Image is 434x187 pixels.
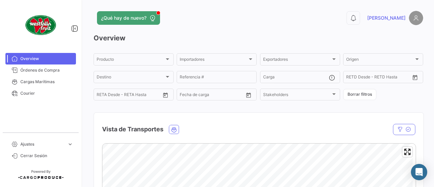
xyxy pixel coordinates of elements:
span: Destino [97,76,164,80]
input: Desde [180,93,192,98]
img: client-50.png [24,8,58,42]
span: Courier [20,90,73,96]
span: ¿Qué hay de nuevo? [101,15,146,21]
span: Overview [20,56,73,62]
button: Open calendar [243,90,254,100]
span: Órdenes de Compra [20,67,73,73]
a: Cargas Marítimas [5,76,76,88]
button: Open calendar [160,90,171,100]
h4: Vista de Transportes [102,125,163,134]
span: Importadores [180,58,248,63]
button: Ocean [169,125,179,134]
h3: Overview [94,33,423,43]
button: Open calendar [410,72,420,82]
span: [PERSON_NAME] [367,15,406,21]
input: Hasta [197,93,227,98]
span: Cerrar Sesión [20,153,73,159]
input: Hasta [363,76,394,80]
button: Borrar filtros [343,89,376,100]
span: Producto [97,58,164,63]
span: Ajustes [20,141,64,147]
input: Desde [97,93,109,98]
input: Hasta [114,93,144,98]
a: Courier [5,88,76,99]
button: ¿Qué hay de nuevo? [97,11,160,25]
input: Desde [346,76,358,80]
a: Overview [5,53,76,64]
span: expand_more [67,141,73,147]
div: Abrir Intercom Messenger [411,164,427,180]
button: Enter fullscreen [402,147,412,157]
span: Origen [346,58,414,63]
img: placeholder-user.png [409,11,423,25]
span: Cargas Marítimas [20,79,73,85]
a: Órdenes de Compra [5,64,76,76]
span: Exportadores [263,58,331,63]
span: Stakeholders [263,93,331,98]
